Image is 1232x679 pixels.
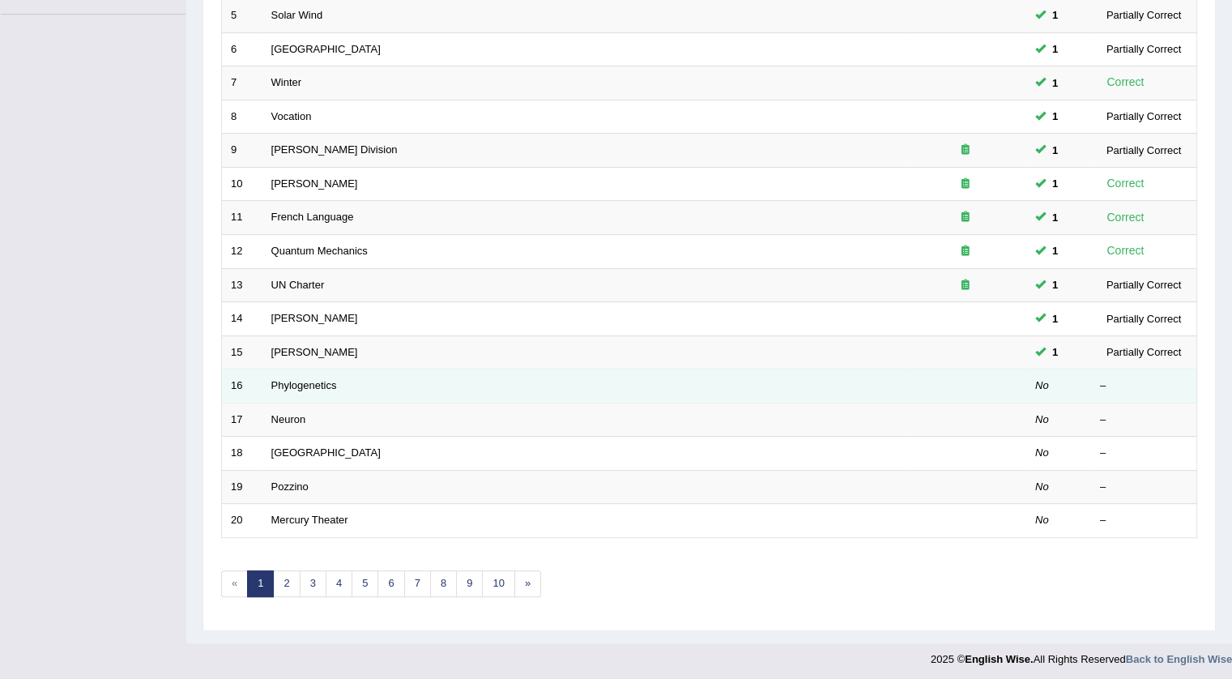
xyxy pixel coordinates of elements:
[1046,310,1064,327] span: You can still take this question
[271,245,368,257] a: Quantum Mechanics
[271,76,302,88] a: Winter
[222,268,262,302] td: 13
[222,437,262,471] td: 18
[271,9,323,21] a: Solar Wind
[222,134,262,168] td: 9
[222,335,262,369] td: 15
[1100,174,1151,193] div: Correct
[931,643,1232,667] div: 2025 © All Rights Reserved
[1046,6,1064,23] span: You can still take this question
[326,570,352,597] a: 4
[1046,276,1064,293] span: You can still take this question
[1046,41,1064,58] span: You can still take this question
[271,379,337,391] a: Phylogenetics
[271,480,309,493] a: Pozzino
[1046,142,1064,159] span: You can still take this question
[1046,108,1064,125] span: You can still take this question
[1046,242,1064,259] span: You can still take this question
[1035,379,1049,391] em: No
[377,570,404,597] a: 6
[1100,513,1187,528] div: –
[1100,276,1187,293] div: Partially Correct
[514,570,541,597] a: »
[271,312,358,324] a: [PERSON_NAME]
[222,32,262,66] td: 6
[300,570,326,597] a: 3
[965,653,1033,665] strong: English Wise.
[404,570,431,597] a: 7
[1100,108,1187,125] div: Partially Correct
[222,66,262,100] td: 7
[1100,480,1187,495] div: –
[1035,480,1049,493] em: No
[271,279,325,291] a: UN Charter
[222,100,262,134] td: 8
[456,570,483,597] a: 9
[1126,653,1232,665] a: Back to English Wise
[1100,73,1151,92] div: Correct
[271,346,358,358] a: [PERSON_NAME]
[222,201,262,235] td: 11
[271,211,354,223] a: French Language
[222,234,262,268] td: 12
[914,278,1017,293] div: Exam occurring question
[1046,175,1064,192] span: You can still take this question
[914,143,1017,158] div: Exam occurring question
[222,302,262,336] td: 14
[914,177,1017,192] div: Exam occurring question
[271,143,398,156] a: [PERSON_NAME] Division
[1035,446,1049,459] em: No
[222,167,262,201] td: 10
[222,470,262,504] td: 19
[222,403,262,437] td: 17
[914,244,1017,259] div: Exam occurring question
[1100,344,1187,361] div: Partially Correct
[271,413,306,425] a: Neuron
[271,514,348,526] a: Mercury Theater
[430,570,457,597] a: 8
[271,43,381,55] a: [GEOGRAPHIC_DATA]
[1100,208,1151,227] div: Correct
[222,504,262,538] td: 20
[271,110,312,122] a: Vocation
[1100,378,1187,394] div: –
[273,570,300,597] a: 2
[1100,6,1187,23] div: Partially Correct
[1046,75,1064,92] span: You can still take this question
[271,446,381,459] a: [GEOGRAPHIC_DATA]
[352,570,378,597] a: 5
[271,177,358,190] a: [PERSON_NAME]
[1100,41,1187,58] div: Partially Correct
[247,570,274,597] a: 1
[221,570,248,597] span: «
[1100,241,1151,260] div: Correct
[914,210,1017,225] div: Exam occurring question
[1035,514,1049,526] em: No
[1100,310,1187,327] div: Partially Correct
[222,369,262,404] td: 16
[1100,446,1187,461] div: –
[1100,142,1187,159] div: Partially Correct
[1100,412,1187,428] div: –
[1035,413,1049,425] em: No
[482,570,514,597] a: 10
[1046,209,1064,226] span: You can still take this question
[1046,344,1064,361] span: You can still take this question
